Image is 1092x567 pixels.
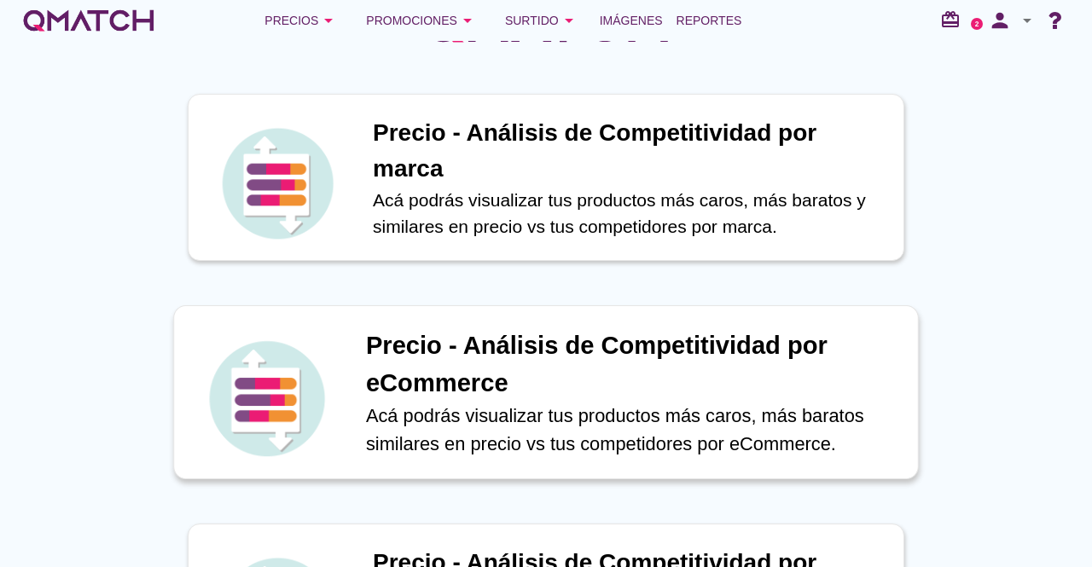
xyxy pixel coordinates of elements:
i: arrow_drop_down [559,10,579,31]
a: iconPrecio - Análisis de Competitividad por marcaAcá podrás visualizar tus productos más caros, m... [164,94,928,261]
h1: Precio - Análisis de Competitividad por eCommerce [366,327,900,402]
i: redeem [940,9,967,30]
div: Promociones [366,10,478,31]
button: Precios [251,3,352,38]
a: 2 [971,18,983,30]
div: Precios [264,10,339,31]
h1: Precio - Análisis de Competitividad por marca [373,115,886,187]
a: iconPrecio - Análisis de Competitividad por eCommerceAcá podrás visualizar tus productos más caro... [164,309,928,476]
button: Surtido [491,3,593,38]
text: 2 [975,20,979,27]
p: Acá podrás visualizar tus productos más caros, más baratos y similares en precio vs tus competido... [373,187,886,240]
i: arrow_drop_down [318,10,339,31]
i: arrow_drop_down [457,10,478,31]
p: Acá podrás visualizar tus productos más caros, más baratos similares en precio vs tus competidore... [366,402,900,458]
span: Imágenes [600,10,663,31]
div: Surtido [505,10,579,31]
i: person [983,9,1017,32]
i: arrow_drop_down [1017,10,1037,31]
button: Promociones [352,3,491,38]
span: Reportes [677,10,742,31]
img: icon [205,336,329,460]
a: white-qmatch-logo [20,3,157,38]
img: icon [218,124,337,243]
a: Imágenes [593,3,670,38]
a: Reportes [670,3,749,38]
